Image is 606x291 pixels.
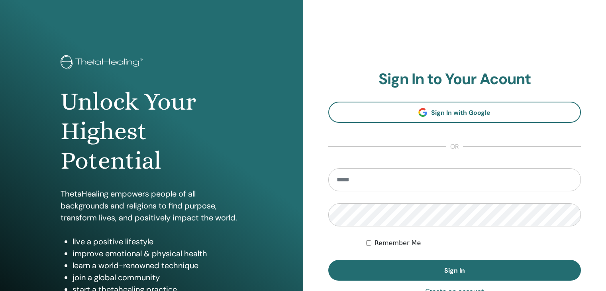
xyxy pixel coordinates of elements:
li: improve emotional & physical health [73,248,243,260]
li: live a positive lifestyle [73,236,243,248]
label: Remember Me [375,238,421,248]
div: Keep me authenticated indefinitely or until I manually logout [366,238,581,248]
a: Sign In with Google [328,102,581,123]
button: Sign In [328,260,581,281]
span: Sign In with Google [431,108,490,117]
li: join a global community [73,271,243,283]
h2: Sign In to Your Acount [328,70,581,88]
span: or [446,142,463,151]
p: ThetaHealing empowers people of all backgrounds and religions to find purpose, transform lives, a... [61,188,243,224]
span: Sign In [444,266,465,275]
h1: Unlock Your Highest Potential [61,87,243,176]
li: learn a world-renowned technique [73,260,243,271]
